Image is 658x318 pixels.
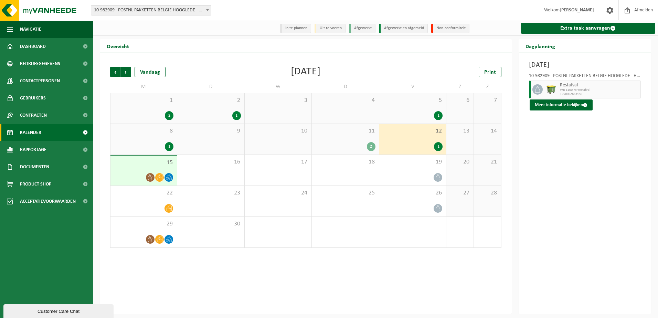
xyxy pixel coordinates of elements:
[165,142,173,151] div: 1
[450,97,470,104] span: 6
[431,24,469,33] li: Non-conformiteit
[165,111,173,120] div: 2
[560,8,594,13] strong: [PERSON_NAME]
[315,97,375,104] span: 4
[379,24,428,33] li: Afgewerkt en afgemeld
[529,74,641,81] div: 10-982909 - POSTNL PAKKETTEN BELGIE HOOGLEDE - HOOGLEDE
[20,193,76,210] span: Acceptatievoorwaarden
[91,5,211,15] span: 10-982909 - POSTNL PAKKETTEN BELGIE HOOGLEDE - HOOGLEDE
[434,142,443,151] div: 1
[20,124,41,141] span: Kalender
[20,107,47,124] span: Contracten
[479,67,501,77] a: Print
[477,127,498,135] span: 14
[20,72,60,89] span: Contactpersonen
[291,67,321,77] div: [DATE]
[519,39,562,53] h2: Dagplanning
[477,158,498,166] span: 21
[20,176,51,193] span: Product Shop
[3,303,115,318] iframe: chat widget
[20,89,46,107] span: Gebruikers
[248,189,308,197] span: 24
[379,81,446,93] td: V
[100,39,136,53] h2: Overzicht
[315,24,346,33] li: Uit te voeren
[383,97,443,104] span: 5
[20,141,46,158] span: Rapportage
[484,70,496,75] span: Print
[521,23,656,34] a: Extra taak aanvragen
[181,127,241,135] span: 9
[450,158,470,166] span: 20
[446,81,474,93] td: Z
[560,92,639,96] span: T250002663150
[248,97,308,104] span: 3
[232,111,241,120] div: 1
[315,158,375,166] span: 18
[474,81,501,93] td: Z
[177,81,244,93] td: D
[245,81,312,93] td: W
[91,6,211,15] span: 10-982909 - POSTNL PAKKETTEN BELGIE HOOGLEDE - HOOGLEDE
[529,60,641,70] h3: [DATE]
[20,21,41,38] span: Navigatie
[110,81,177,93] td: M
[248,158,308,166] span: 17
[312,81,379,93] td: D
[135,67,166,77] div: Vandaag
[20,38,46,55] span: Dashboard
[181,97,241,104] span: 2
[114,97,173,104] span: 1
[383,189,443,197] span: 26
[546,84,556,95] img: WB-1100-HPE-GN-51
[530,99,593,110] button: Meer informatie bekijken
[315,127,375,135] span: 11
[315,189,375,197] span: 25
[20,158,49,176] span: Documenten
[383,158,443,166] span: 19
[114,189,173,197] span: 22
[450,127,470,135] span: 13
[181,189,241,197] span: 23
[181,158,241,166] span: 16
[434,111,443,120] div: 1
[367,142,375,151] div: 2
[248,127,308,135] span: 10
[121,67,131,77] span: Volgende
[477,97,498,104] span: 7
[20,55,60,72] span: Bedrijfsgegevens
[110,67,120,77] span: Vorige
[114,159,173,167] span: 15
[450,189,470,197] span: 27
[560,83,639,88] span: Restafval
[181,220,241,228] span: 30
[560,88,639,92] span: WB-1100-HP restafval
[114,220,173,228] span: 29
[383,127,443,135] span: 12
[114,127,173,135] span: 8
[349,24,375,33] li: Afgewerkt
[280,24,311,33] li: In te plannen
[477,189,498,197] span: 28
